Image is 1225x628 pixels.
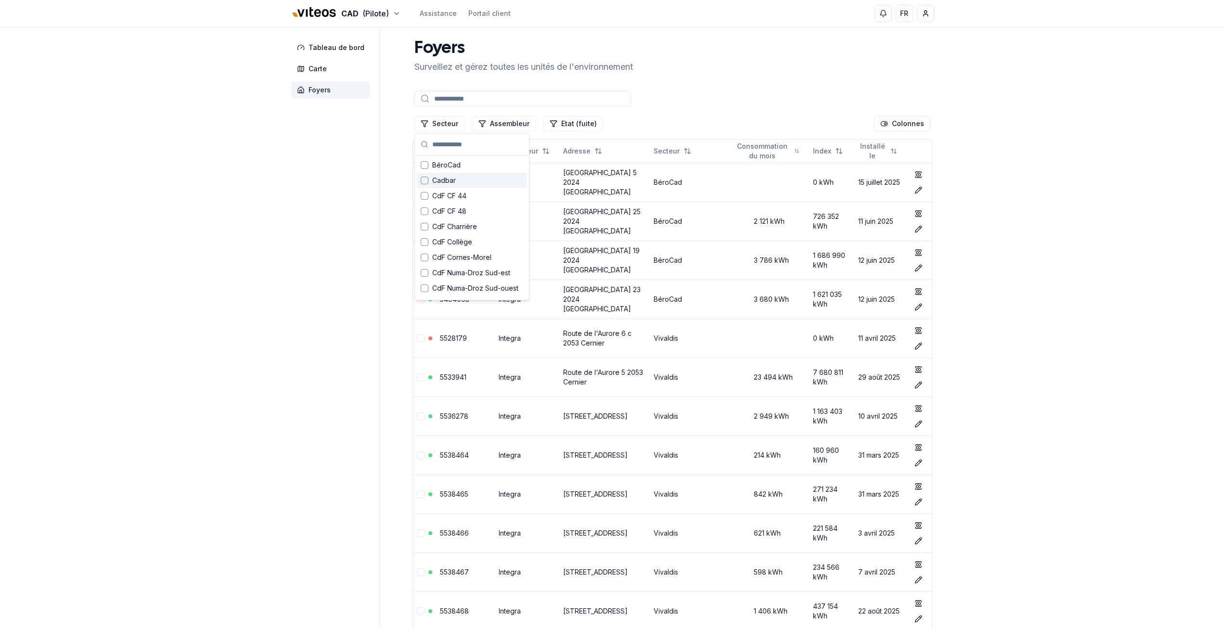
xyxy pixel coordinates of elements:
[563,207,641,235] a: [GEOGRAPHIC_DATA] 25 2024 [GEOGRAPHIC_DATA]
[495,513,559,552] td: Integra
[417,451,425,459] button: Sélectionner la ligne
[650,163,731,202] td: BéroCad
[735,295,806,304] div: 3 680 kWh
[432,160,461,170] span: BéroCad
[291,1,337,24] img: Viteos - CAD Logo
[417,412,425,420] button: Sélectionner la ligne
[735,256,806,265] div: 3 786 kWh
[735,450,806,460] div: 214 kWh
[420,9,457,18] a: Assistance
[650,397,731,436] td: Vivaldis
[854,202,907,241] td: 11 juin 2025
[309,85,331,95] span: Foyers
[813,524,851,543] div: 221 584 kWh
[417,529,425,537] button: Sélectionner la ligne
[813,290,851,309] div: 1 621 035 kWh
[495,319,559,358] td: Integra
[650,358,731,397] td: Vivaldis
[440,334,467,342] a: 5528179
[417,490,425,498] button: Sélectionner la ligne
[650,552,731,591] td: Vivaldis
[309,43,364,52] span: Tableau de bord
[813,407,851,426] div: 1 163 403 kWh
[735,489,806,499] div: 842 kWh
[563,168,637,196] a: [GEOGRAPHIC_DATA] 5 2024 [GEOGRAPHIC_DATA]
[735,606,806,616] div: 1 406 kWh
[854,358,907,397] td: 29 août 2025
[440,373,466,381] a: 5533941
[563,246,640,274] a: [GEOGRAPHIC_DATA] 19 2024 [GEOGRAPHIC_DATA]
[309,64,327,74] span: Carte
[432,222,477,231] span: CdF Charrière
[854,163,907,202] td: 15 juillet 2025
[362,8,389,19] span: (Pilote)
[735,528,806,538] div: 621 kWh
[291,60,374,77] a: Carte
[563,329,632,347] a: Route de l'Aurore 6 c 2053 Cernier
[414,39,633,58] h1: Foyers
[650,241,731,280] td: BéroCad
[813,251,851,270] div: 1 686 990 kWh
[440,490,468,498] a: 5538465
[417,334,425,342] button: Sélectionner la ligne
[557,143,608,159] button: Not sorted. Click to sort ascending.
[414,60,633,74] p: Surveillez et gérez toutes les unités de l'environnement
[495,474,559,513] td: Integra
[813,333,851,343] div: 0 kWh
[858,141,887,161] span: Installé le
[432,237,472,247] span: CdF Collège
[563,451,628,459] a: [STREET_ADDRESS]
[854,436,907,474] td: 31 mars 2025
[854,241,907,280] td: 12 juin 2025
[650,319,731,358] td: Vivaldis
[563,568,628,576] a: [STREET_ADDRESS]
[432,283,518,293] span: CdF Numa-Droz Sud-ouest
[440,568,469,576] a: 5538467
[495,397,559,436] td: Integra
[563,368,643,386] a: Route de l'Aurore 5 2053 Cernier
[432,176,456,185] span: Cadbar
[807,143,849,159] button: Not sorted. Click to sort ascending.
[813,368,851,387] div: 7 680 811 kWh
[543,116,603,131] button: Filtrer les lignes
[495,436,559,474] td: Integra
[813,485,851,504] div: 271 234 kWh
[440,412,468,420] a: 5536278
[852,143,903,159] button: Not sorted. Click to sort ascending.
[854,513,907,552] td: 3 avril 2025
[854,280,907,319] td: 12 juin 2025
[729,143,806,159] button: Not sorted. Click to sort ascending.
[440,607,469,615] a: 5538468
[432,299,475,308] span: CdF Recorne
[468,9,511,18] a: Portail client
[650,280,731,319] td: BéroCad
[648,143,697,159] button: Not sorted. Click to sort ascending.
[896,5,913,22] button: FR
[432,253,491,262] span: CdF Cornes-Morel
[495,358,559,397] td: Integra
[472,116,536,131] button: Filtrer les lignes
[854,552,907,591] td: 7 avril 2025
[440,529,469,537] a: 5538466
[563,412,628,420] a: [STREET_ADDRESS]
[813,146,831,156] span: Index
[813,178,851,187] div: 0 kWh
[291,81,374,99] a: Foyers
[654,146,680,156] span: Secteur
[813,212,851,231] div: 726 352 kWh
[414,116,464,131] button: Filtrer les lignes
[735,567,806,577] div: 598 kWh
[432,191,466,201] span: CdF CF 44
[563,490,628,498] a: [STREET_ADDRESS]
[650,513,731,552] td: Vivaldis
[417,607,425,615] button: Sélectionner la ligne
[813,446,851,465] div: 160 960 kWh
[432,206,466,216] span: CdF CF 48
[432,268,510,278] span: CdF Numa-Droz Sud-est
[650,474,731,513] td: Vivaldis
[813,602,851,621] div: 437 154 kWh
[563,146,591,156] span: Adresse
[417,568,425,576] button: Sélectionner la ligne
[440,295,469,303] a: 5494063
[417,373,425,381] button: Sélectionner la ligne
